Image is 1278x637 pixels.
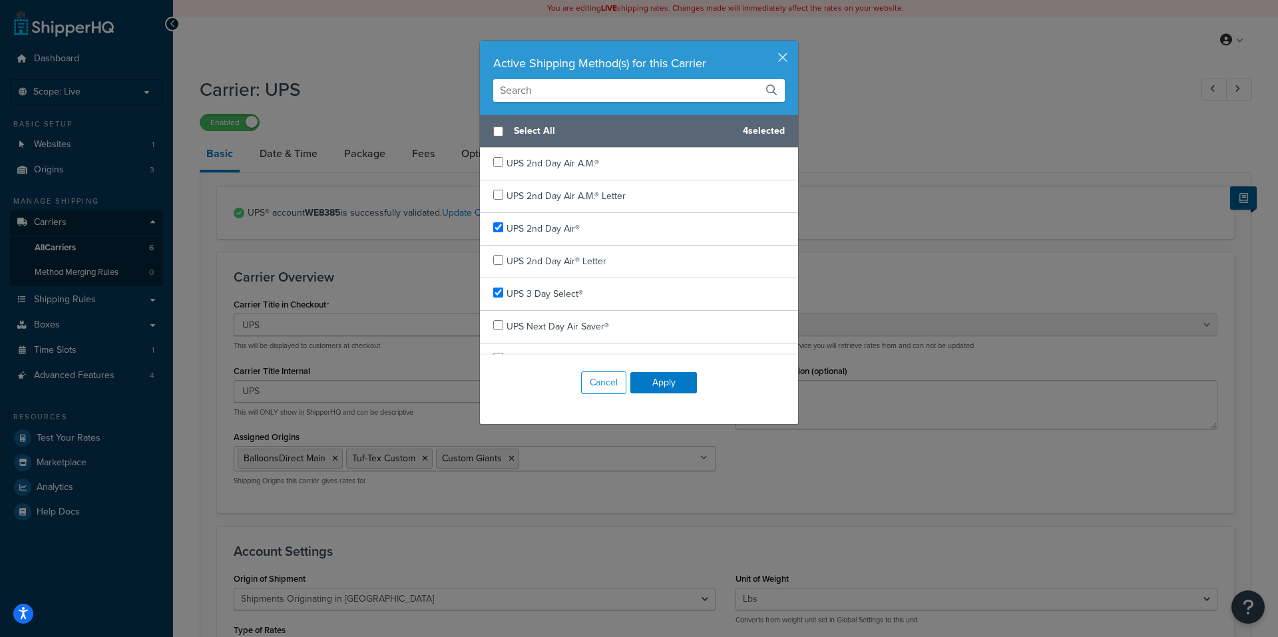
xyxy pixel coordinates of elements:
div: 4 selected [480,115,798,148]
button: Apply [630,372,697,393]
div: Active Shipping Method(s) for this Carrier [493,54,785,73]
span: UPS Next Day Air Saver® Letter [507,352,636,366]
span: UPS Next Day Air Saver® [507,319,609,333]
span: UPS 3 Day Select® [507,287,583,301]
input: Search [493,79,785,102]
span: UPS 2nd Day Air® Letter [507,254,606,268]
span: UPS 2nd Day Air A.M.® [507,156,599,170]
span: Select All [514,122,732,140]
span: UPS 2nd Day Air® [507,222,580,236]
button: Cancel [581,371,626,394]
span: UPS 2nd Day Air A.M.® Letter [507,189,626,203]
